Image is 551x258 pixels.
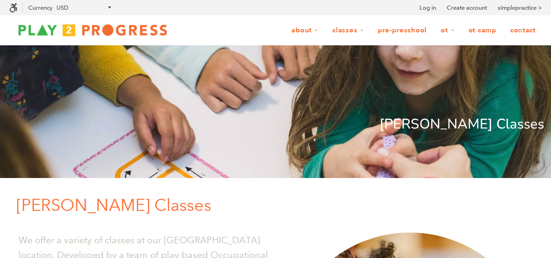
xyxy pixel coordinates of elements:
p: [PERSON_NAME] Classes [7,113,544,135]
a: Create account [447,3,487,12]
p: [PERSON_NAME] Classes [16,192,544,219]
a: Classes [326,22,370,39]
a: simplepractice > [498,3,542,12]
a: OT Camp [462,22,502,39]
a: Pre-Preschool [372,22,433,39]
img: Play2Progress logo [9,21,176,39]
a: Contact [504,22,542,39]
a: About [285,22,324,39]
label: Currency [28,4,52,11]
a: OT [435,22,461,39]
a: Log in [419,3,436,12]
